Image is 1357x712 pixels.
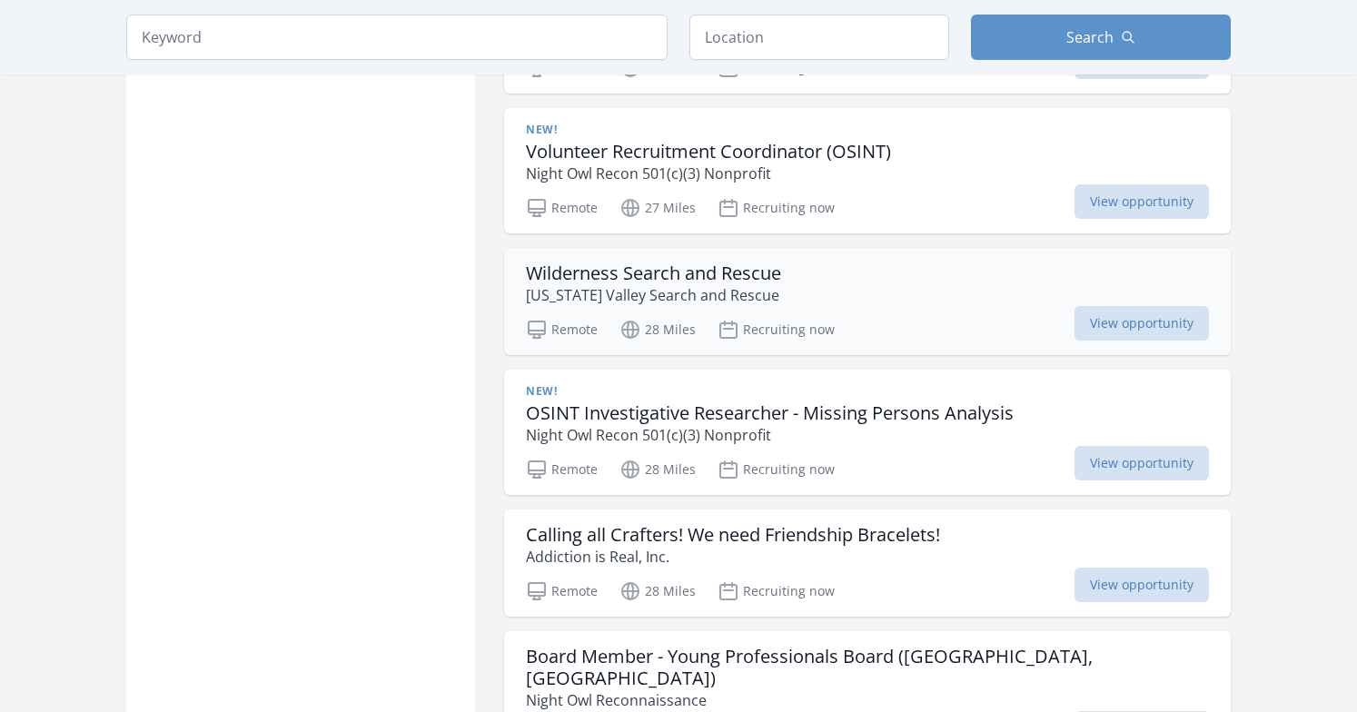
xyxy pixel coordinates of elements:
[526,319,598,341] p: Remote
[1075,184,1209,219] span: View opportunity
[526,546,940,568] p: Addiction is Real, Inc.
[526,384,557,399] span: New!
[526,524,940,546] h3: Calling all Crafters! We need Friendship Bracelets!
[526,163,891,184] p: Night Owl Recon 501(c)(3) Nonprofit
[526,262,781,284] h3: Wilderness Search and Rescue
[718,197,835,219] p: Recruiting now
[526,284,781,306] p: [US_STATE] Valley Search and Rescue
[526,689,1209,711] p: Night Owl Reconnaissance
[689,15,949,60] input: Location
[1075,446,1209,480] span: View opportunity
[718,319,835,341] p: Recruiting now
[526,197,598,219] p: Remote
[526,580,598,602] p: Remote
[619,319,696,341] p: 28 Miles
[526,424,1014,446] p: Night Owl Recon 501(c)(3) Nonprofit
[504,108,1231,233] a: New! Volunteer Recruitment Coordinator (OSINT) Night Owl Recon 501(c)(3) Nonprofit Remote 27 Mile...
[126,15,668,60] input: Keyword
[718,459,835,480] p: Recruiting now
[504,248,1231,355] a: Wilderness Search and Rescue [US_STATE] Valley Search and Rescue Remote 28 Miles Recruiting now V...
[971,15,1231,60] button: Search
[526,402,1014,424] h3: OSINT Investigative Researcher - Missing Persons Analysis
[504,509,1231,617] a: Calling all Crafters! We need Friendship Bracelets! Addiction is Real, Inc. Remote 28 Miles Recru...
[526,646,1209,689] h3: Board Member - Young Professionals Board ([GEOGRAPHIC_DATA], [GEOGRAPHIC_DATA])
[526,459,598,480] p: Remote
[619,197,696,219] p: 27 Miles
[504,370,1231,495] a: New! OSINT Investigative Researcher - Missing Persons Analysis Night Owl Recon 501(c)(3) Nonprofi...
[526,123,557,137] span: New!
[718,580,835,602] p: Recruiting now
[1066,26,1114,48] span: Search
[1075,306,1209,341] span: View opportunity
[1075,568,1209,602] span: View opportunity
[526,141,891,163] h3: Volunteer Recruitment Coordinator (OSINT)
[619,580,696,602] p: 28 Miles
[619,459,696,480] p: 28 Miles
